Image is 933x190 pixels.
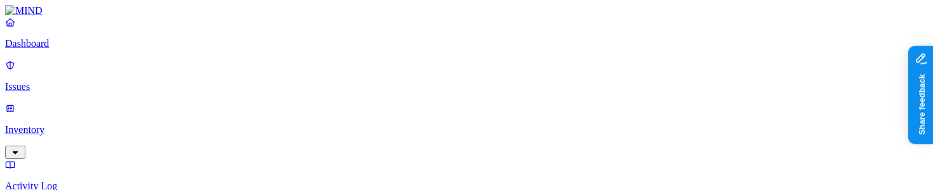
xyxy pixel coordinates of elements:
p: Inventory [5,124,928,136]
img: MIND [5,5,43,16]
p: Issues [5,81,928,92]
p: Dashboard [5,38,928,49]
